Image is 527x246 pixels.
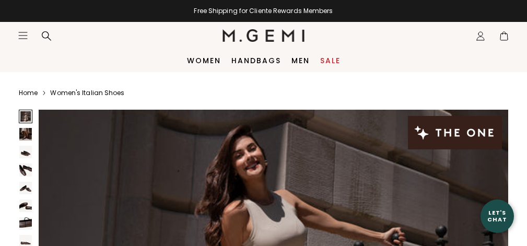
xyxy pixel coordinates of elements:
img: The Una [19,200,32,212]
a: Women [187,56,221,65]
a: Sale [320,56,341,65]
div: Let's Chat [481,209,514,222]
img: The Una [19,128,32,140]
button: Open site menu [18,30,28,41]
a: Home [19,89,38,97]
a: Women's Italian Shoes [50,89,124,97]
img: M.Gemi [222,29,305,42]
img: The Una [19,163,32,176]
img: The Una [19,217,32,230]
img: The Una [19,182,32,194]
img: The Una [19,146,32,158]
a: Handbags [231,56,281,65]
a: Men [291,56,310,65]
img: The One tag [408,116,502,149]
